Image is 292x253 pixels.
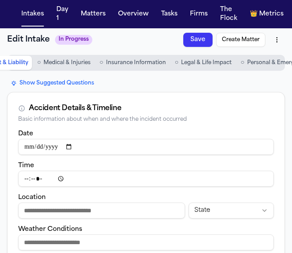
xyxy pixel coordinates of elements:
[186,6,211,22] button: Firms
[18,171,274,187] input: Incident time
[106,59,166,66] span: Insurance Information
[160,132,181,176] h1: Edit Intake
[18,226,82,233] label: Weather Conditions
[18,6,47,22] button: Intakes
[7,78,98,88] button: Show Suggested Questions
[217,2,241,27] button: The Flock
[158,6,181,22] button: Tasks
[43,59,91,66] span: Medical & Injuries
[96,56,169,70] button: Go to Insurance Information
[241,58,244,67] span: ○
[18,162,34,169] label: Time
[175,58,178,67] span: ○
[37,58,41,67] span: ○
[246,6,287,22] button: crownMetrics
[34,56,94,70] button: Go to Medical & Injuries
[181,59,232,66] span: Legal & Life Impact
[152,91,170,130] span: In Progress
[189,203,274,218] button: Incident state
[114,6,152,22] button: Overview
[99,58,103,67] span: ○
[29,103,121,114] div: Accident Details & Timeline
[18,203,185,218] input: Incident location
[18,194,46,201] label: Location
[171,56,235,70] button: Go to Legal & Life Impact
[18,234,274,250] input: Weather conditions
[18,130,33,137] label: Date
[53,2,72,27] button: Day 1
[18,139,274,155] input: Incident date
[77,6,109,22] button: Matters
[18,116,274,123] div: Basic information about when and where the incident occurred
